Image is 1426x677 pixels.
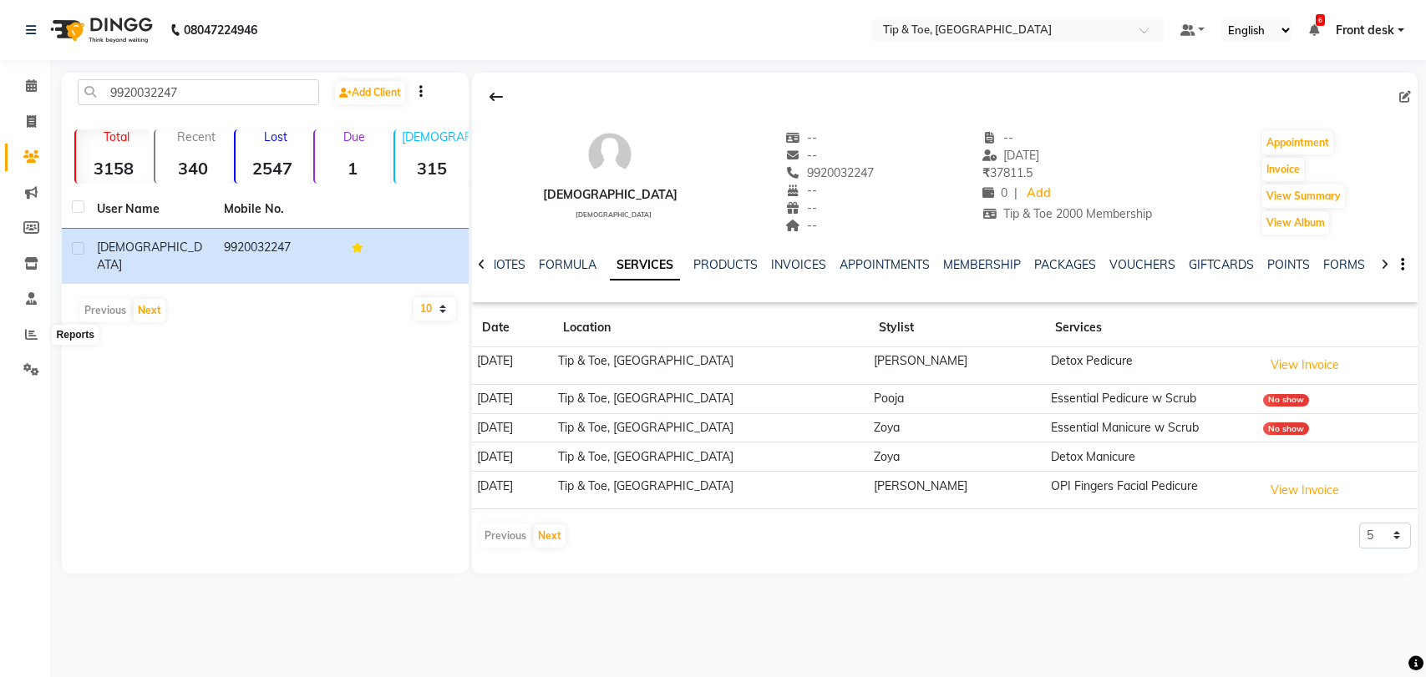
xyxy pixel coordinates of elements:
[786,183,818,198] span: --
[534,524,566,548] button: Next
[553,309,869,347] th: Location
[242,129,310,144] p: Lost
[786,148,818,163] span: --
[1262,131,1333,154] button: Appointment
[786,218,818,233] span: --
[402,129,469,144] p: [DEMOGRAPHIC_DATA]
[869,384,1046,413] td: Pooja
[610,250,680,280] a: SERVICES
[83,129,150,144] p: Total
[472,384,553,413] td: [DATE]
[786,130,818,145] span: --
[1336,22,1394,39] span: Front desk
[1024,182,1053,205] a: Add
[982,185,1007,200] span: 0
[982,206,1153,221] span: Tip & Toe 2000 Membership
[1316,14,1325,26] span: 6
[1109,257,1175,272] a: VOUCHERS
[693,257,758,272] a: PRODUCTS
[184,7,257,53] b: 08047224946
[982,165,1033,180] span: 37811.5
[1045,413,1257,442] td: Essential Manicure w Scrub
[1263,394,1309,407] div: No show
[214,229,341,284] td: 9920032247
[771,257,826,272] a: INVOICES
[869,472,1046,509] td: [PERSON_NAME]
[982,148,1040,163] span: [DATE]
[869,442,1046,472] td: Zoya
[786,165,875,180] span: 9920032247
[472,347,553,385] td: [DATE]
[1045,442,1257,472] td: Detox Manicure
[539,257,596,272] a: FORMULA
[472,309,553,347] th: Date
[78,79,319,105] input: Search by Name/Mobile/Email/Code
[53,325,99,345] div: Reports
[479,81,514,113] div: Back to Client
[1045,347,1257,385] td: Detox Pedicure
[553,384,869,413] td: Tip & Toe, [GEOGRAPHIC_DATA]
[1034,257,1096,272] a: PACKAGES
[472,442,553,472] td: [DATE]
[1262,184,1345,208] button: View Summary
[472,472,553,509] td: [DATE]
[1263,422,1309,435] div: No show
[1045,384,1257,413] td: Essential Pedicure w Scrub
[134,299,165,322] button: Next
[395,158,469,179] strong: 315
[1014,184,1017,202] span: |
[1262,158,1304,181] button: Invoice
[236,158,310,179] strong: 2547
[162,129,230,144] p: Recent
[1263,477,1347,503] button: View Invoice
[76,158,150,179] strong: 3158
[488,257,525,272] a: NOTES
[543,186,677,204] div: [DEMOGRAPHIC_DATA]
[576,210,652,219] span: [DEMOGRAPHIC_DATA]
[87,190,214,229] th: User Name
[869,413,1046,442] td: Zoya
[1323,257,1365,272] a: FORMS
[869,347,1046,385] td: [PERSON_NAME]
[585,129,635,179] img: avatar
[472,413,553,442] td: [DATE]
[335,81,405,104] a: Add Client
[97,240,202,272] span: [DEMOGRAPHIC_DATA]
[553,442,869,472] td: Tip & Toe, [GEOGRAPHIC_DATA]
[43,7,157,53] img: logo
[553,472,869,509] td: Tip & Toe, [GEOGRAPHIC_DATA]
[1189,257,1254,272] a: GIFTCARDS
[943,257,1021,272] a: MEMBERSHIP
[155,158,230,179] strong: 340
[553,413,869,442] td: Tip & Toe, [GEOGRAPHIC_DATA]
[786,200,818,215] span: --
[318,129,389,144] p: Due
[1263,352,1347,378] button: View Invoice
[214,190,341,229] th: Mobile No.
[840,257,930,272] a: APPOINTMENTS
[869,309,1046,347] th: Stylist
[1309,23,1319,38] a: 6
[553,347,869,385] td: Tip & Toe, [GEOGRAPHIC_DATA]
[982,165,990,180] span: ₹
[1262,211,1329,235] button: View Album
[315,158,389,179] strong: 1
[1045,309,1257,347] th: Services
[1045,472,1257,509] td: OPI Fingers Facial Pedicure
[1267,257,1310,272] a: POINTS
[982,130,1014,145] span: --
